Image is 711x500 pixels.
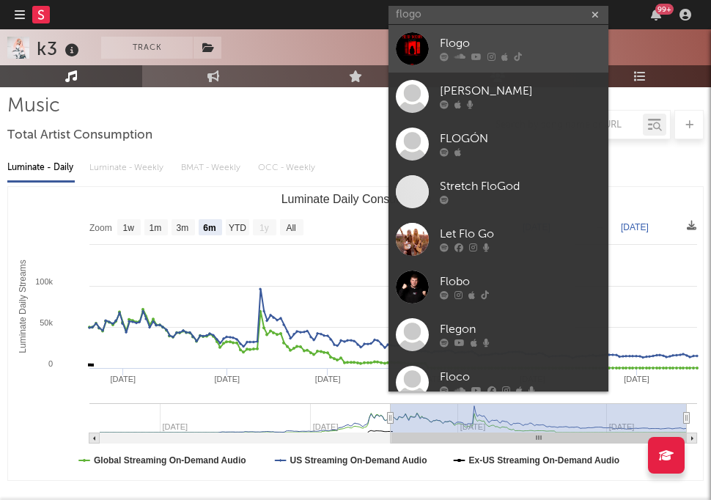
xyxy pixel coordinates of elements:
div: Flegon [440,321,601,339]
text: 50k [40,318,53,327]
text: 1m [150,223,162,233]
div: Flogo [440,35,601,53]
div: k3 [37,37,83,61]
a: [PERSON_NAME] [388,73,608,120]
text: 3m [177,223,189,233]
button: Track [101,37,193,59]
text: All [286,223,295,233]
a: Floco [388,359,608,406]
svg: Luminate Daily Consumption [8,187,704,480]
a: Flogo [388,25,608,73]
a: Let Flo Go [388,216,608,263]
text: [DATE] [621,222,649,232]
text: Global Streaming On-Demand Audio [94,455,246,466]
div: Luminate - Daily [7,155,75,180]
input: Search for artists [388,6,608,24]
a: Flobo [388,263,608,311]
div: Flobo [440,273,601,291]
a: FLOGÓN [388,120,608,168]
div: [PERSON_NAME] [440,83,601,100]
text: Luminate Daily Streams [18,260,28,353]
text: 100k [35,277,53,286]
text: YTD [229,223,246,233]
text: Zoom [89,223,112,233]
text: US Streaming On-Demand Audio [290,455,427,466]
a: Stretch FloGod [388,168,608,216]
text: Luminate Daily Consumption [281,193,432,205]
text: [DATE] [214,375,240,383]
a: Flegon [388,311,608,359]
span: Music [7,98,60,115]
text: 1w [123,223,135,233]
text: 6m [203,223,215,233]
div: Floco [440,369,601,386]
div: Let Flo Go [440,226,601,243]
text: [DATE] [624,375,649,383]
text: [DATE] [315,375,341,383]
text: [DATE] [110,375,136,383]
text: Ex-US Streaming On-Demand Audio [469,455,620,466]
div: Stretch FloGod [440,178,601,196]
button: 99+ [651,9,661,21]
text: 0 [48,359,53,368]
text: 1y [259,223,269,233]
div: FLOGÓN [440,130,601,148]
div: 99 + [655,4,674,15]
